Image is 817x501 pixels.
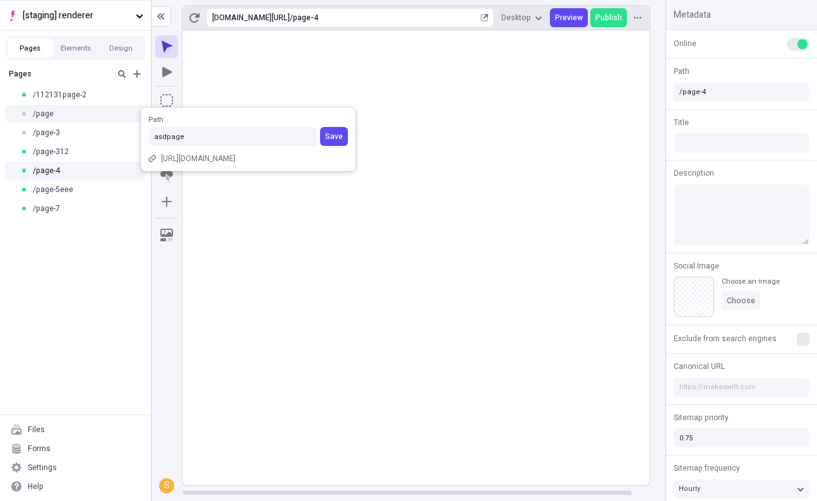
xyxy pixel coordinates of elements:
button: Elements [53,39,98,57]
span: Save [325,131,343,142]
span: Sitemap frequency [674,462,740,474]
div: Forms [28,444,51,454]
p: Path [148,115,348,124]
span: /page-4 [33,166,60,176]
button: Pages [8,39,53,57]
button: Hourly [674,480,809,498]
span: Title [674,117,689,128]
div: / [290,13,293,23]
div: Choose an image [722,277,780,286]
div: Pages [9,69,109,79]
span: /page [33,109,54,119]
span: Online [674,38,696,49]
span: [URL][DOMAIN_NAME] [161,154,236,164]
span: Hourly [679,483,700,494]
button: Design [98,39,144,57]
div: S [160,480,173,492]
span: /page-312 [33,147,69,157]
button: Publish [590,8,627,27]
button: Choose [722,291,760,310]
button: Box [155,89,178,112]
span: Desktop [501,13,531,23]
span: Exclude from search engines [674,333,777,344]
span: [staging] renderer [23,9,131,23]
div: page-4 [293,13,478,23]
span: Publish [595,13,622,23]
div: Settings [28,462,57,473]
span: Description [674,167,714,179]
span: Sitemap priority [674,412,729,423]
span: /page-5eee [33,184,73,195]
span: Canonical URL [674,361,725,372]
span: Preview [555,13,583,23]
span: Social Image [674,260,719,272]
button: Preview [550,8,588,27]
span: Choose [727,296,755,306]
span: /page-3 [33,128,60,138]
button: Save [320,127,348,146]
div: [URL][DOMAIN_NAME] [212,13,290,23]
div: Files [28,425,45,435]
span: /112131page-2 [33,90,86,100]
span: Path [674,66,689,77]
button: Button [155,165,178,188]
div: Help [28,481,44,492]
button: Add new [129,66,145,81]
span: /page-7 [33,203,60,214]
button: Desktop [496,8,547,27]
input: https://makeswift.com [674,378,809,397]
